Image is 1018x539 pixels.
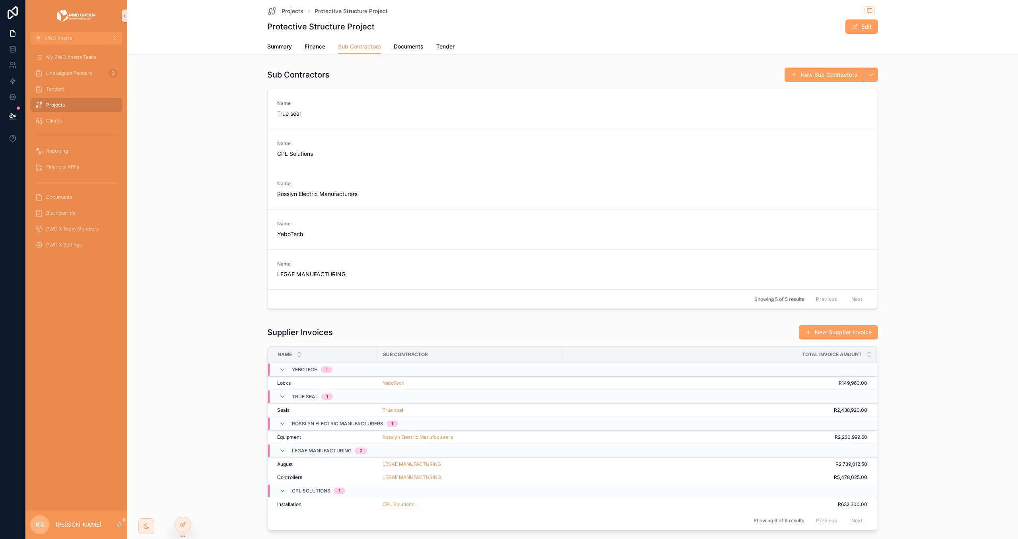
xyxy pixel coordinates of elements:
[56,10,96,22] img: App logo
[25,45,127,262] div: scrollable content
[563,501,867,508] a: R632,300.00
[277,434,373,440] a: Equipment
[277,407,289,413] span: Seals
[30,190,122,204] a: Documents
[785,68,864,82] button: New Sub Contractors
[563,407,867,413] span: R2,438,920.00
[45,35,72,41] span: PWD Xperts
[436,43,455,50] span: Tender
[277,150,418,158] span: CPL Solutions
[30,144,122,158] a: Reporting
[267,327,333,338] h1: Supplier Invoices
[56,521,101,529] p: [PERSON_NAME]
[277,230,418,238] span: YeboTech
[563,474,867,481] a: R5,478,025.00
[277,221,418,227] span: Name
[36,520,44,529] span: KS
[292,488,330,494] span: CPL Solutions
[268,169,878,209] a: NameRosslyn Electric Manufacturers
[30,32,122,45] button: PWD Xperts
[292,421,383,427] span: Rosslyn Electric Manufacturers
[30,238,122,252] a: PWD X Settings
[267,6,303,16] a: Projects
[277,474,302,481] span: Controllers
[563,434,867,440] a: R2,230,999.60
[278,351,292,358] span: Name
[277,407,373,413] a: Seals
[277,501,373,508] a: Installation
[326,394,328,400] div: 1
[267,39,292,55] a: Summary
[267,69,330,80] h1: Sub Contractors
[268,209,878,249] a: NameYeboTech
[277,110,418,118] span: True seal
[383,461,558,467] a: LEGAE MANUFACTURING
[46,54,96,60] span: My PWD Xperts Tasks
[268,249,878,289] a: NameLEGAE MANUFACTURING
[46,226,99,232] span: PWD X Team Members
[292,394,318,400] span: True seal
[305,39,325,55] a: Finance
[277,461,293,467] span: August
[277,501,301,508] span: Installation
[46,70,92,76] span: Unassigned Tenders
[46,118,62,124] span: Clients
[338,43,381,50] span: Sub Contractors
[277,140,418,147] span: Name
[383,380,558,386] a: YeboTech
[383,380,404,386] a: YeboTech
[802,351,862,358] span: Total Invoice Amount
[436,39,455,55] a: Tender
[46,102,65,108] span: Projects
[277,180,418,187] span: Name
[383,501,414,508] span: CPL Solutions
[292,448,352,454] span: LEGAE MANUFACTURING
[563,461,867,467] a: R2,739,012.50
[305,43,325,50] span: Finance
[46,242,82,248] span: PWD X Settings
[845,19,878,34] button: Edit
[383,407,403,413] span: True seal
[338,488,340,494] div: 1
[46,148,68,154] span: Reporting
[563,380,867,386] a: R149,960.00
[30,222,122,236] a: PWD X Team Members
[277,270,418,278] span: LEGAE MANUFACTURING
[315,7,388,15] span: Protective Structure Project
[277,100,418,107] span: Name
[383,351,428,358] span: Sub Contractor
[383,407,558,413] a: True seal
[383,474,441,481] a: LEGAE MANUFACTURING
[268,129,878,169] a: NameCPL Solutions
[277,261,418,267] span: Name
[391,421,393,427] div: 1
[30,66,122,80] a: Unassigned Tenders3
[292,366,318,373] span: YeboTech
[30,114,122,128] a: Clients
[383,501,558,508] a: CPL Solutions
[394,39,424,55] a: Documents
[326,366,328,373] div: 1
[383,461,441,467] a: LEGAE MANUFACTURING
[30,98,122,112] a: Projects
[267,43,292,50] span: Summary
[46,194,72,200] span: Documents
[277,474,373,481] a: Controllers
[267,21,375,32] h1: Protective Structure Project
[338,39,381,54] a: Sub Contractors
[754,518,804,524] span: Showing 6 of 6 results
[30,206,122,220] a: Business Info
[268,89,878,129] a: NameTrue seal
[383,434,453,440] a: Rosslyn Electric Manufacturers
[383,474,558,481] a: LEGAE MANUFACTURING
[359,448,362,454] div: 2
